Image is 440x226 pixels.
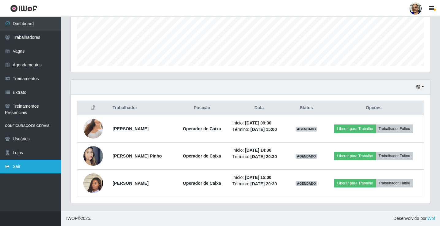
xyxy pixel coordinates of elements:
li: Início: [232,147,286,154]
th: Posição [175,101,228,115]
img: 1742004720131.jpeg [83,139,103,173]
strong: [PERSON_NAME] [113,181,148,186]
span: AGENDADO [296,154,317,159]
button: Trabalhador Faltou [376,152,413,160]
img: 1749153095661.jpeg [83,111,103,146]
li: Início: [232,120,286,126]
strong: [PERSON_NAME] Pinho [113,154,162,158]
a: iWof [427,216,435,221]
strong: Operador de Caixa [183,126,221,131]
button: Liberar para Trabalho [334,179,376,187]
button: Liberar para Trabalho [334,124,376,133]
strong: Operador de Caixa [183,154,221,158]
img: CoreUI Logo [10,5,37,12]
time: [DATE] 14:30 [245,148,271,153]
button: Liberar para Trabalho [334,152,376,160]
th: Opções [323,101,424,115]
th: Data [229,101,290,115]
time: [DATE] 15:00 [251,127,277,132]
span: AGENDADO [296,127,317,132]
th: Trabalhador [109,101,175,115]
li: Início: [232,174,286,181]
strong: [PERSON_NAME] [113,126,148,131]
span: IWOF [66,216,78,221]
time: [DATE] 09:00 [245,120,271,125]
time: [DATE] 20:30 [251,154,277,159]
time: [DATE] 20:30 [251,181,277,186]
time: [DATE] 15:00 [245,175,271,180]
li: Término: [232,126,286,133]
li: Término: [232,154,286,160]
li: Término: [232,181,286,187]
span: Desenvolvido por [393,215,435,222]
span: AGENDADO [296,181,317,186]
button: Trabalhador Faltou [376,124,413,133]
span: © 2025 . [66,215,91,222]
img: 1745635313698.jpeg [83,166,103,201]
strong: Operador de Caixa [183,181,221,186]
button: Trabalhador Faltou [376,179,413,187]
th: Status [289,101,323,115]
